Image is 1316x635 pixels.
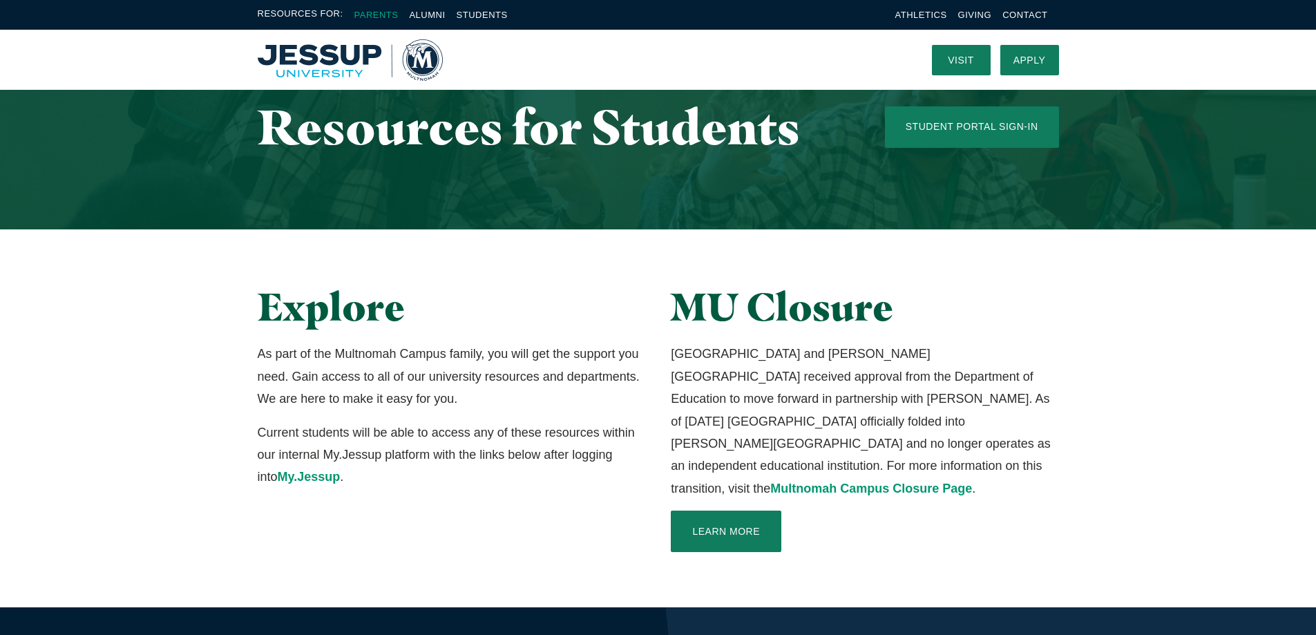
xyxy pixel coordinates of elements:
a: Athletics [895,10,947,20]
a: Contact [1002,10,1047,20]
h1: Resources for Students [258,100,830,153]
p: [GEOGRAPHIC_DATA] and [PERSON_NAME][GEOGRAPHIC_DATA] received approval from the Department of Edu... [671,343,1058,500]
img: Multnomah University Logo [258,39,443,81]
a: Apply [1000,45,1059,75]
h2: Explore [258,285,645,329]
span: Resources For: [258,7,343,23]
a: Students [457,10,508,20]
a: Home [258,39,443,81]
a: Visit [932,45,991,75]
p: As part of the Multnomah Campus family, you will get the support you need. Gain access to all of ... [258,343,645,410]
h2: MU Closure [671,285,1058,329]
a: My.Jessup [278,470,341,484]
p: Current students will be able to access any of these resources within our internal My.Jessup plat... [258,421,645,489]
a: Multnomah Campus Closure Page [770,482,972,495]
a: Parents [354,10,399,20]
a: Alumni [409,10,445,20]
a: Student Portal Sign-In [885,106,1059,148]
a: Learn More [671,511,781,552]
a: Giving [958,10,992,20]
